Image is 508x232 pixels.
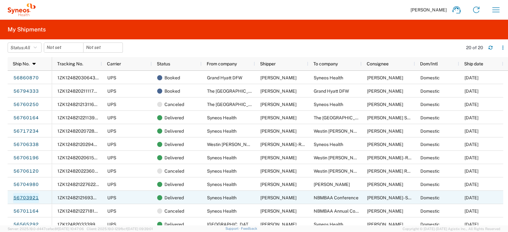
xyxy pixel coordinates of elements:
span: Terry Gannon [260,89,297,94]
span: Syneos Health [207,195,237,200]
span: [PERSON_NAME] [411,7,447,13]
a: 56760250 [13,100,39,110]
span: Shipper [260,61,276,66]
span: Syneos Health [207,129,237,134]
button: Status:All [8,43,42,53]
span: Ship date [464,61,483,66]
span: Krista Slowikowski [260,115,297,120]
a: 56794333 [13,86,39,96]
span: Delivered [164,138,184,151]
span: Syneos Health [314,142,343,147]
span: Domestic [420,89,440,94]
span: All [24,45,30,50]
span: 09/04/2025 [465,129,478,134]
span: Ship No. [13,61,30,66]
a: 56706338 [13,140,39,150]
span: Delivered [164,151,184,164]
span: 09/18/2025 [465,89,478,94]
span: Westin Raleigh Durham [314,169,364,174]
span: Delivered [164,178,184,191]
span: The Westin Atlanta Airport [207,89,261,94]
span: Copyright © [DATE]-[DATE] Agistix Inc., All Rights Reserved [403,226,500,232]
span: 1ZK124821227622832 [57,182,104,187]
span: Dom/Intl [420,61,438,66]
a: 56565292 [13,220,39,230]
span: Krista Slowikowski [367,222,403,227]
span: 1ZK124821213116469 [57,102,103,107]
span: Ivy Robertson [367,209,403,214]
span: Domestic [420,75,440,80]
span: 09/11/2025 [465,142,478,147]
a: 56706196 [13,153,39,163]
span: Canceled [164,204,184,218]
span: Delivered [164,111,184,124]
span: Syneos Health [207,209,237,214]
span: From company [207,61,237,66]
span: 1ZK124821221139910 [57,115,102,120]
span: 09/03/2025 [465,195,478,200]
span: UPS [107,75,116,80]
span: [DATE] 10:47:06 [58,227,84,231]
span: Tania Turner [367,182,403,187]
span: UPS [107,115,116,120]
span: The Westin Atlanta Airport [314,115,368,120]
span: Syneos Health [207,155,237,160]
span: Terry Gannon RevMed Interviews [367,169,443,174]
h2: My Shipments [8,26,46,33]
span: Booked [164,84,180,98]
span: The Westin Atlanta Airport [207,102,261,107]
span: Domestic [420,142,440,147]
span: NBMBAA Annual Conference & Expo [314,209,390,214]
span: Domestic [420,115,440,120]
span: Carrier [107,61,121,66]
span: 08/22/2025 [465,222,478,227]
a: 56706120 [13,166,39,176]
span: Delivered [164,124,184,138]
span: Domestic [420,209,440,214]
span: NBMBAA Conference [314,195,358,200]
span: 1ZK124820223604664 [57,169,106,174]
span: Tania Turner [314,182,350,187]
span: UPS [107,195,116,200]
span: To company [313,61,338,66]
span: UPS [107,89,116,94]
span: Client: 2025.19.0-129fbcf [87,227,153,231]
input: Not set [44,43,83,52]
span: Domestic [420,222,440,227]
span: Westin Raleigh Durham [314,155,364,160]
a: 56760164 [13,113,39,123]
span: Krista Slowikowski [260,182,297,187]
span: UPS [107,142,116,147]
span: UPS [107,182,116,187]
a: 56703921 [13,193,39,203]
span: Terry Gannon [367,89,403,94]
span: Syneos Health [314,102,343,107]
div: 20 of 20 [466,45,483,50]
input: Not set [84,43,123,52]
span: Newark Airport Marriott [207,222,252,227]
span: Terry Gannon- RevMed [260,142,315,147]
span: Syneos Health [207,182,237,187]
span: Terry Gannon [367,129,403,134]
span: Krista Slowikowski [367,142,403,147]
span: Westin Raleigh Durham [314,129,364,134]
span: Grand Hyatt DFW [207,75,242,80]
span: 09/03/2025 [465,155,478,160]
span: UPS [107,209,116,214]
span: Grand Hyatt DFW [314,89,349,94]
span: 1ZK124820211117392 [57,89,102,94]
span: 09/23/2025 [465,75,478,80]
span: Ivy Roberston- Syneos Health Booth #1151 [367,195,460,200]
span: Lisa Kelly [260,222,297,227]
span: 1ZK124820306432380 [57,75,106,80]
a: 56717234 [13,126,39,136]
span: 09/09/2025 [465,115,478,120]
span: 1ZK124821216934230 [57,195,104,200]
span: Terry Gannon [260,102,297,107]
span: Domestic [420,182,440,187]
span: Krista Slowikowski [260,195,297,200]
span: Syneos Health [314,75,343,80]
span: Domestic [420,169,440,174]
a: 56860870 [13,73,39,83]
span: Syneos Health [207,169,237,174]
